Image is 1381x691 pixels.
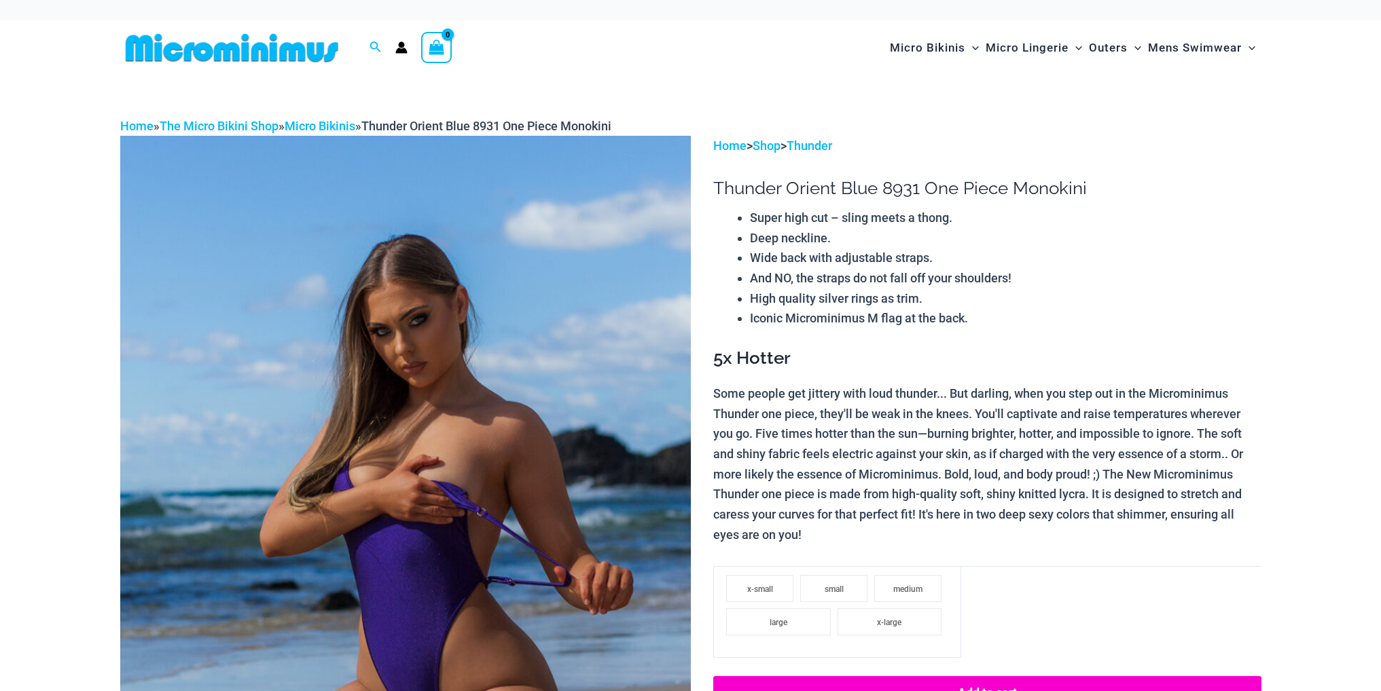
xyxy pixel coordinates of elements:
span: Outers [1089,31,1128,65]
li: Wide back with adjustable straps. [750,248,1261,268]
span: Menu Toggle [1128,31,1141,65]
a: Home [120,119,154,133]
a: The Micro Bikini Shop [160,119,279,133]
li: Iconic Microminimus M flag at the back. [750,308,1261,329]
span: Menu Toggle [1069,31,1082,65]
span: Micro Bikinis [890,31,965,65]
span: small [825,584,844,594]
li: large [726,608,831,635]
a: Micro BikinisMenu ToggleMenu Toggle [886,27,982,69]
a: Shop [753,138,781,153]
a: Home [713,138,747,153]
li: x-large [838,608,942,635]
span: large [770,618,787,627]
li: small [800,575,867,602]
li: Deep neckline. [750,228,1261,248]
a: Micro LingerieMenu ToggleMenu Toggle [982,27,1086,69]
p: Some people get jittery with loud thunder... But darling, when you step out in the Microminimus T... [713,384,1261,545]
span: Thunder Orient Blue 8931 One Piece Monokini [361,119,611,133]
li: medium [874,575,941,602]
li: High quality silver rings as trim. [750,288,1261,309]
span: Mens Swimwear [1148,31,1242,65]
span: x-large [877,618,901,627]
nav: Site Navigation [884,25,1261,71]
li: And NO, the straps do not fall off your shoulders! [750,268,1261,288]
img: MM SHOP LOGO FLAT [120,33,344,63]
span: Menu Toggle [965,31,979,65]
h3: 5x Hotter [713,347,1261,370]
span: » » » [120,119,611,133]
span: x-small [747,584,773,594]
span: Micro Lingerie [986,31,1069,65]
span: medium [893,584,922,594]
a: View Shopping Cart, empty [421,32,452,63]
a: OutersMenu ToggleMenu Toggle [1086,27,1145,69]
span: Menu Toggle [1242,31,1255,65]
a: Search icon link [370,39,382,56]
p: > > [713,136,1261,156]
a: Micro Bikinis [285,119,355,133]
li: x-small [726,575,793,602]
a: Thunder [787,138,832,153]
li: Super high cut – sling meets a thong. [750,208,1261,228]
a: Account icon link [395,41,408,54]
a: Mens SwimwearMenu ToggleMenu Toggle [1145,27,1259,69]
h1: Thunder Orient Blue 8931 One Piece Monokini [713,178,1261,199]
